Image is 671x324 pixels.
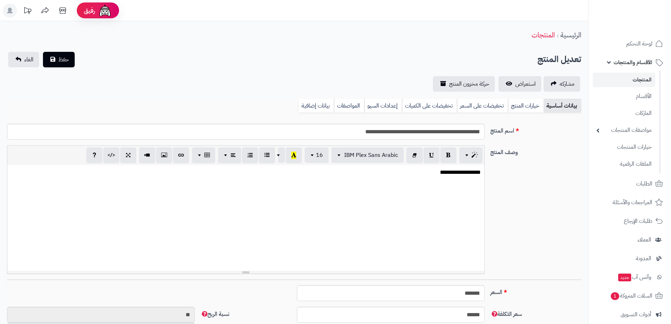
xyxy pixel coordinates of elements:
span: طلبات الإرجاع [624,216,652,226]
a: حركة مخزون المنتج [433,76,495,92]
span: 16 [316,151,323,159]
label: السعر [487,285,584,297]
span: رفيق [84,6,95,15]
a: المنتجات [593,73,655,87]
span: IBM Plex Sans Arabic [344,151,398,159]
span: حركة مخزون المنتج [449,80,489,88]
a: الأقسام [593,89,655,104]
h2: تعديل المنتج [538,52,581,67]
span: لوحة التحكم [626,39,652,49]
a: العملاء [593,231,667,248]
span: استعراض [515,80,536,88]
span: وآتس آب [617,272,651,282]
a: بيانات أساسية [543,99,581,113]
span: حفظ [58,55,69,64]
span: المدونة [636,253,651,263]
label: وصف المنتج [487,145,584,157]
span: 1 [611,292,619,300]
span: الغاء [24,55,33,64]
a: خيارات المنتجات [593,140,655,155]
a: الرئيسية [560,30,581,40]
a: المراجعات والأسئلة [593,194,667,211]
a: إعدادات السيو [364,99,402,113]
button: IBM Plex Sans Arabic [331,147,404,163]
a: وآتس آبجديد [593,269,667,286]
a: مشاركه [543,76,580,92]
a: الملفات الرقمية [593,157,655,172]
a: المنتجات [532,30,555,40]
span: العملاء [638,235,651,245]
a: تخفيضات على السعر [457,99,508,113]
a: الغاء [8,52,39,67]
span: الطلبات [636,179,652,189]
a: المواصفات [334,99,364,113]
span: مشاركه [560,80,574,88]
a: المدونة [593,250,667,267]
button: 16 [305,147,329,163]
a: استعراض [498,76,541,92]
a: بيانات إضافية [299,99,334,113]
a: مواصفات المنتجات [593,123,655,138]
a: تحديثات المنصة [19,4,36,19]
span: السلات المتروكة [610,291,652,301]
span: الأقسام والمنتجات [614,57,652,67]
a: الطلبات [593,175,667,192]
span: أدوات التسويق [621,310,651,319]
a: خيارات المنتج [508,99,543,113]
a: السلات المتروكة1 [593,287,667,304]
a: لوحة التحكم [593,35,667,52]
a: طلبات الإرجاع [593,213,667,230]
span: المراجعات والأسئلة [613,197,652,207]
span: نسبة الربح [200,310,229,318]
button: حفظ [43,52,75,67]
span: سعر التكلفة [490,310,522,318]
span: جديد [618,274,631,281]
label: اسم المنتج [487,124,584,135]
a: أدوات التسويق [593,306,667,323]
a: تخفيضات على الكميات [402,99,457,113]
a: الماركات [593,106,655,121]
img: ai-face.png [98,4,112,18]
img: logo-2.png [623,20,664,35]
